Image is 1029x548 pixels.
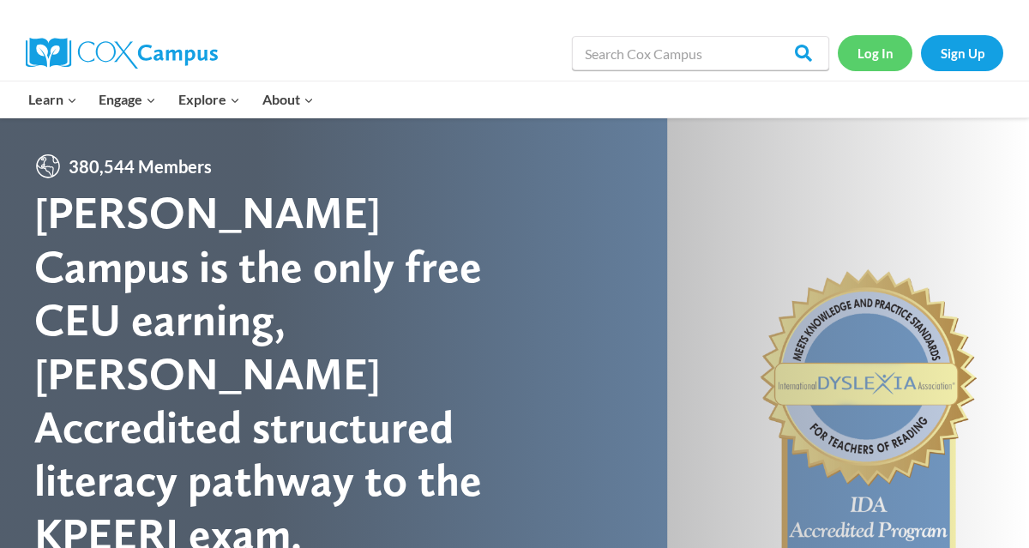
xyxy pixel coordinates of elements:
[167,81,251,117] button: Child menu of Explore
[17,81,88,117] button: Child menu of Learn
[572,36,829,70] input: Search Cox Campus
[838,35,1003,70] nav: Secondary Navigation
[17,81,324,117] nav: Primary Navigation
[26,38,218,69] img: Cox Campus
[62,153,219,180] span: 380,544 Members
[838,35,912,70] a: Log In
[251,81,325,117] button: Child menu of About
[88,81,168,117] button: Child menu of Engage
[921,35,1003,70] a: Sign Up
